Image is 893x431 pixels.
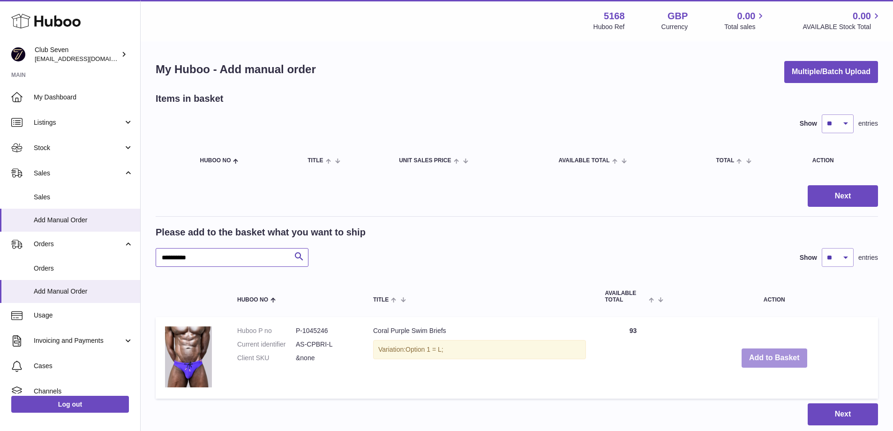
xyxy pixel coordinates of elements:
dt: Current identifier [237,340,296,349]
span: Stock [34,144,123,152]
div: Variation: [373,340,586,359]
span: My Dashboard [34,93,133,102]
span: entries [858,119,878,128]
span: Unit Sales Price [399,158,451,164]
span: Option 1 = L; [405,346,443,353]
dd: P-1045246 [296,326,354,335]
span: Huboo no [200,158,231,164]
label: Show [800,253,817,262]
dd: &none [296,354,354,363]
span: Listings [34,118,123,127]
img: info@wearclubseven.com [11,47,25,61]
div: Huboo Ref [593,23,625,31]
span: Total sales [724,23,766,31]
span: AVAILABLE Total [605,290,646,302]
span: Title [308,158,323,164]
span: Invoicing and Payments [34,336,123,345]
span: entries [858,253,878,262]
span: Title [373,297,389,303]
th: Action [670,281,878,312]
label: Show [800,119,817,128]
dt: Client SKU [237,354,296,363]
span: AVAILABLE Stock Total [803,23,882,31]
img: Coral Purple Swim Briefs [165,326,212,387]
dd: AS-CPBRI-L [296,340,354,349]
a: 0.00 Total sales [724,10,766,31]
span: AVAILABLE Total [558,158,609,164]
span: Huboo no [237,297,268,303]
div: Club Seven [35,45,119,63]
span: [EMAIL_ADDRESS][DOMAIN_NAME] [35,55,138,62]
span: Sales [34,193,133,202]
h2: Please add to the basket what you want to ship [156,226,366,239]
strong: 5168 [604,10,625,23]
span: Usage [34,311,133,320]
h2: Items in basket [156,92,224,105]
strong: GBP [668,10,688,23]
span: Channels [34,387,133,396]
span: Total [716,158,734,164]
div: Currency [661,23,688,31]
td: 93 [595,317,670,399]
a: 0.00 AVAILABLE Stock Total [803,10,882,31]
button: Next [808,185,878,207]
dt: Huboo P no [237,326,296,335]
span: Add Manual Order [34,287,133,296]
span: Sales [34,169,123,178]
span: Add Manual Order [34,216,133,225]
span: 0.00 [853,10,871,23]
button: Add to Basket [742,348,807,368]
td: Coral Purple Swim Briefs [364,317,595,399]
div: Action [812,158,869,164]
span: 0.00 [737,10,756,23]
span: Orders [34,240,123,249]
a: Log out [11,396,129,413]
button: Next [808,403,878,425]
span: Cases [34,362,133,371]
h1: My Huboo - Add manual order [156,62,316,77]
button: Multiple/Batch Upload [784,61,878,83]
span: Orders [34,264,133,273]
